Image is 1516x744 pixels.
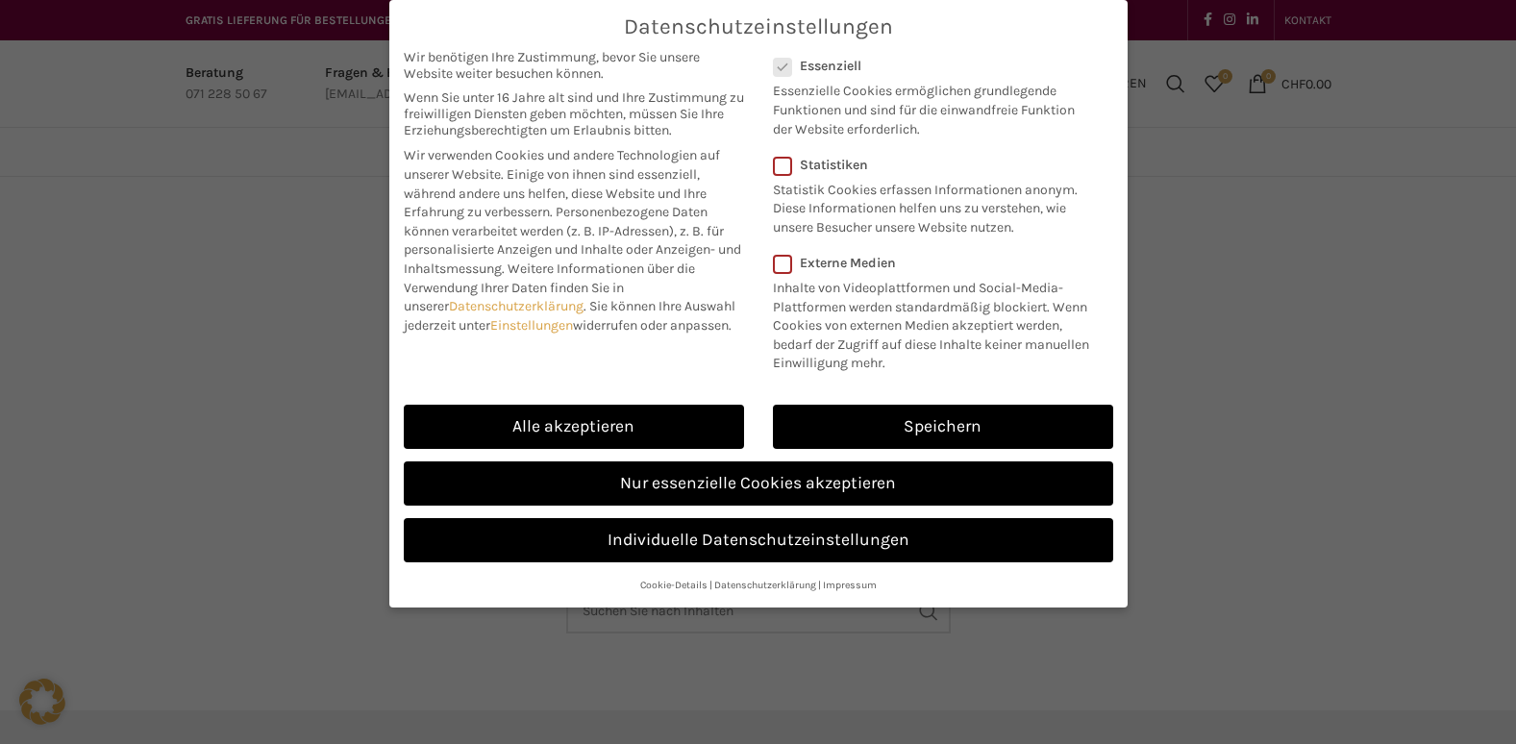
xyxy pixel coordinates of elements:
label: Externe Medien [773,255,1101,271]
a: Datenschutzerklärung [714,579,816,591]
label: Statistiken [773,157,1088,173]
p: Essenzielle Cookies ermöglichen grundlegende Funktionen und sind für die einwandfreie Funktion de... [773,74,1088,138]
span: Sie können Ihre Auswahl jederzeit unter widerrufen oder anpassen. [404,298,735,334]
a: Speichern [773,405,1113,449]
a: Einstellungen [490,317,573,334]
span: Weitere Informationen über die Verwendung Ihrer Daten finden Sie in unserer . [404,260,695,314]
p: Inhalte von Videoplattformen und Social-Media-Plattformen werden standardmäßig blockiert. Wenn Co... [773,271,1101,373]
a: Datenschutzerklärung [449,298,584,314]
a: Individuelle Datenschutzeinstellungen [404,518,1113,562]
a: Cookie-Details [640,579,708,591]
a: Nur essenzielle Cookies akzeptieren [404,461,1113,506]
label: Essenziell [773,58,1088,74]
a: Impressum [823,579,877,591]
a: Alle akzeptieren [404,405,744,449]
p: Statistik Cookies erfassen Informationen anonym. Diese Informationen helfen uns zu verstehen, wie... [773,173,1088,237]
span: Datenschutzeinstellungen [624,14,893,39]
span: Personenbezogene Daten können verarbeitet werden (z. B. IP-Adressen), z. B. für personalisierte A... [404,204,741,277]
span: Wenn Sie unter 16 Jahre alt sind und Ihre Zustimmung zu freiwilligen Diensten geben möchten, müss... [404,89,744,138]
span: Wir verwenden Cookies und andere Technologien auf unserer Website. Einige von ihnen sind essenzie... [404,147,720,220]
span: Wir benötigen Ihre Zustimmung, bevor Sie unsere Website weiter besuchen können. [404,49,744,82]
